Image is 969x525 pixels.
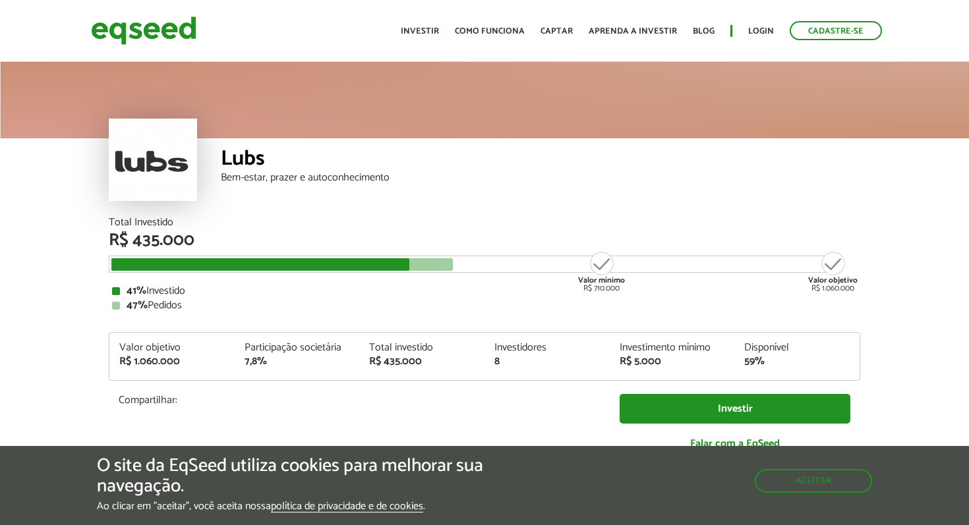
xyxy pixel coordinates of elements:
[91,13,196,48] img: EqSeed
[578,274,625,287] strong: Valor mínimo
[494,343,600,353] div: Investidores
[245,356,350,367] div: 7,8%
[620,356,725,367] div: R$ 5.000
[620,430,850,457] a: Falar com a EqSeed
[221,173,860,183] div: Bem-estar, prazer e autoconhecimento
[119,394,600,406] p: Compartilhar:
[494,356,600,367] div: 8
[808,274,858,287] strong: Valor objetivo
[693,27,715,36] a: Blog
[109,217,860,228] div: Total Investido
[620,343,725,353] div: Investimento mínimo
[790,21,882,40] a: Cadastre-se
[245,343,350,353] div: Participação societária
[589,27,677,36] a: Aprenda a investir
[541,27,573,36] a: Captar
[119,343,225,353] div: Valor objetivo
[455,27,525,36] a: Como funciona
[97,456,562,497] h5: O site da EqSeed utiliza cookies para melhorar sua navegação.
[97,500,562,512] p: Ao clicar em "aceitar", você aceita nossa .
[748,27,774,36] a: Login
[401,27,439,36] a: Investir
[119,356,225,367] div: R$ 1.060.000
[127,282,146,300] strong: 41%
[620,394,850,424] a: Investir
[755,469,872,493] button: Aceitar
[109,232,860,249] div: R$ 435.000
[221,148,860,173] div: Lubs
[577,250,626,292] div: R$ 710.000
[271,501,423,512] a: política de privacidade e de cookies
[369,343,475,353] div: Total investido
[127,296,148,314] strong: 47%
[112,300,857,311] div: Pedidos
[369,356,475,367] div: R$ 435.000
[808,250,858,292] div: R$ 1.060.000
[112,286,857,296] div: Investido
[744,356,850,367] div: 59%
[744,343,850,353] div: Disponível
